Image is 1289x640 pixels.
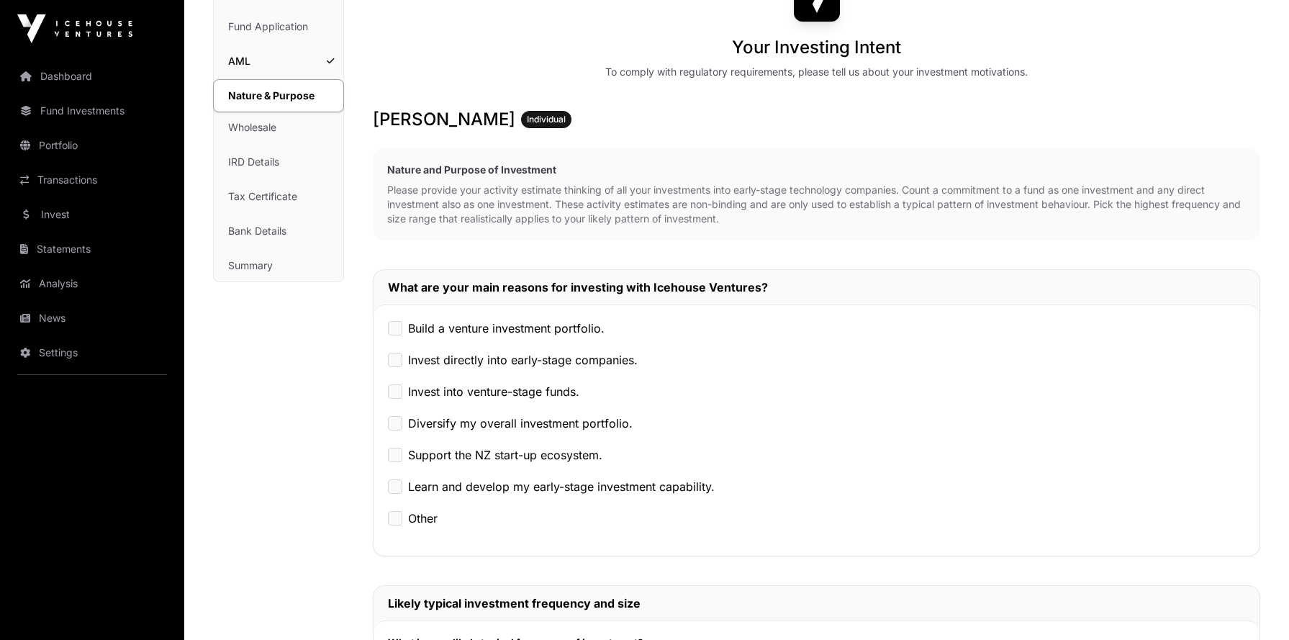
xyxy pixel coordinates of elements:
iframe: Chat Widget [1217,571,1289,640]
span: Individual [527,114,566,125]
label: Support the NZ start-up ecosystem. [408,446,602,464]
h1: Your Investing Intent [732,36,901,59]
a: Fund Investments [12,95,173,127]
h2: Nature and Purpose of Investment [387,163,1246,177]
label: Diversify my overall investment portfolio. [408,415,633,432]
a: Transactions [12,164,173,196]
label: Learn and develop my early-stage investment capability. [408,478,715,495]
a: Bank Details [214,215,343,247]
div: To comply with regulatory requirements, please tell us about your investment motivations. [605,65,1028,79]
label: Build a venture investment portfolio. [408,320,605,337]
a: News [12,302,173,334]
a: Wholesale [214,112,343,143]
a: Nature & Purpose [213,79,344,112]
label: Invest into venture-stage funds. [408,383,579,400]
a: Summary [214,250,343,281]
a: Settings [12,337,173,369]
a: Fund Application [214,11,343,42]
h2: What are your main reasons for investing with Icehouse Ventures? [388,279,1245,296]
p: Please provide your activity estimate thinking of all your investments into early-stage technolog... [387,183,1246,226]
a: Analysis [12,268,173,299]
a: Portfolio [12,130,173,161]
h2: Likely typical investment frequency and size [388,595,1245,612]
a: Tax Certificate [214,181,343,212]
label: Other [408,510,438,527]
h3: [PERSON_NAME] [373,108,1260,131]
a: Statements [12,233,173,265]
a: Dashboard [12,60,173,92]
a: Invest [12,199,173,230]
label: Invest directly into early-stage companies. [408,351,638,369]
img: Icehouse Ventures Logo [17,14,132,43]
a: IRD Details [214,146,343,178]
a: AML [214,45,343,77]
